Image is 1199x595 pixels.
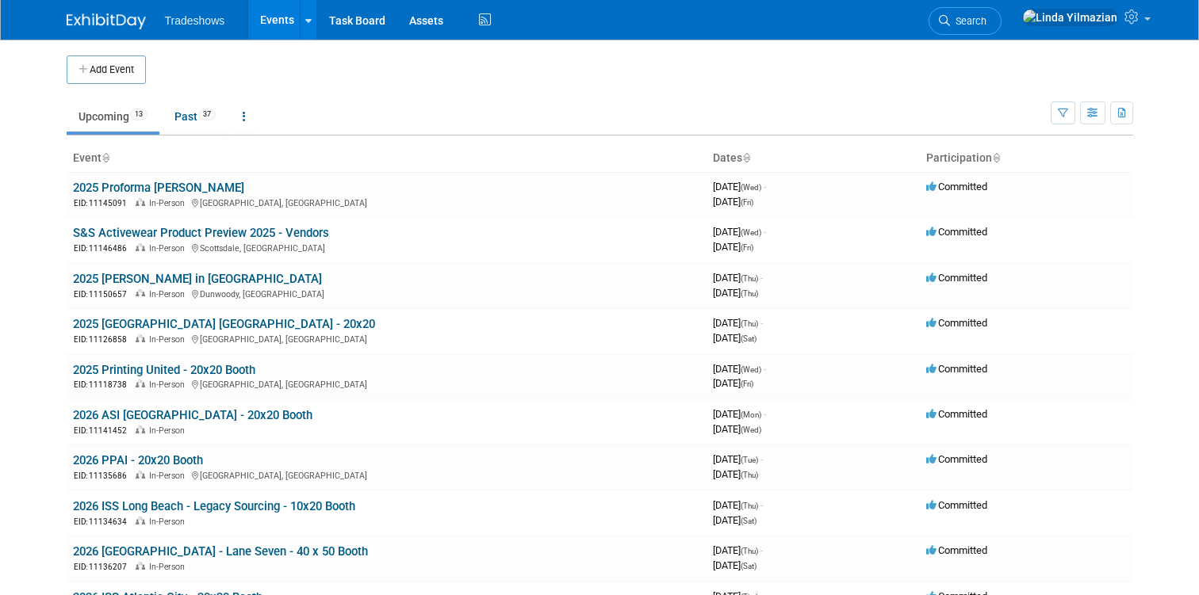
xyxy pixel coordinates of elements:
[149,243,190,254] span: In-Person
[1022,9,1118,26] img: Linda Yilmazian
[74,199,133,208] span: EID: 11145091
[149,334,190,345] span: In-Person
[67,55,146,84] button: Add Event
[926,317,987,329] span: Committed
[764,181,766,193] span: -
[149,517,190,527] span: In-Person
[73,241,700,254] div: Scottsdale, [GEOGRAPHIC_DATA]
[741,562,757,570] span: (Sat)
[74,290,133,299] span: EID: 11150657
[741,425,761,434] span: (Wed)
[713,332,757,344] span: [DATE]
[136,471,145,479] img: In-Person Event
[198,109,216,120] span: 37
[713,499,763,511] span: [DATE]
[73,468,700,482] div: [GEOGRAPHIC_DATA], [GEOGRAPHIC_DATA]
[136,198,145,206] img: In-Person Event
[136,425,145,433] img: In-Person Event
[926,363,987,375] span: Committed
[742,151,750,164] a: Sort by Start Date
[73,544,368,559] a: 2026 [GEOGRAPHIC_DATA] - Lane Seven - 40 x 50 Booth
[764,408,766,420] span: -
[741,228,761,237] span: (Wed)
[713,453,763,465] span: [DATE]
[73,453,203,467] a: 2026 PPAI - 20x20 Booth
[73,377,700,391] div: [GEOGRAPHIC_DATA], [GEOGRAPHIC_DATA]
[74,563,133,571] span: EID: 11136207
[741,471,758,479] span: (Thu)
[102,151,109,164] a: Sort by Event Name
[149,289,190,299] span: In-Person
[741,456,758,464] span: (Tue)
[926,181,987,193] span: Committed
[713,423,761,435] span: [DATE]
[764,363,766,375] span: -
[130,109,147,120] span: 13
[741,319,758,328] span: (Thu)
[163,101,228,132] a: Past37
[73,499,355,513] a: 2026 ISS Long Beach - Legacy Sourcing - 10x20 Booth
[707,145,920,172] th: Dates
[926,408,987,420] span: Committed
[741,289,758,298] span: (Thu)
[926,453,987,465] span: Committed
[73,408,312,422] a: 2026 ASI [GEOGRAPHIC_DATA] - 20x20 Booth
[73,226,329,240] a: S&S Activewear Product Preview 2025 - Vendors
[950,15,986,27] span: Search
[760,317,763,329] span: -
[136,517,145,524] img: In-Person Event
[713,363,766,375] span: [DATE]
[713,226,766,238] span: [DATE]
[73,181,244,195] a: 2025 Proforma [PERSON_NAME]
[73,287,700,300] div: Dunwoody, [GEOGRAPHIC_DATA]
[713,241,753,253] span: [DATE]
[713,544,763,556] span: [DATE]
[136,289,145,297] img: In-Person Event
[713,468,758,480] span: [DATE]
[764,226,766,238] span: -
[149,562,190,572] span: In-Person
[73,332,700,345] div: [GEOGRAPHIC_DATA], [GEOGRAPHIC_DATA]
[741,517,757,525] span: (Sat)
[149,425,190,436] span: In-Person
[713,196,753,208] span: [DATE]
[741,334,757,343] span: (Sat)
[713,181,766,193] span: [DATE]
[713,377,753,389] span: [DATE]
[713,559,757,571] span: [DATE]
[713,287,758,299] span: [DATE]
[992,151,1000,164] a: Sort by Participation Type
[713,408,766,420] span: [DATE]
[741,183,761,192] span: (Wed)
[920,145,1133,172] th: Participation
[149,380,190,390] span: In-Person
[136,243,145,251] img: In-Person Event
[741,243,753,252] span: (Fri)
[741,502,758,510] span: (Thu)
[74,380,133,389] span: EID: 11118738
[929,7,1002,35] a: Search
[741,547,758,555] span: (Thu)
[74,426,133,435] span: EID: 11141452
[741,365,761,374] span: (Wed)
[73,272,322,286] a: 2025 [PERSON_NAME] in [GEOGRAPHIC_DATA]
[73,363,255,377] a: 2025 Printing United - 20x20 Booth
[741,198,753,207] span: (Fri)
[136,562,145,570] img: In-Person Event
[149,471,190,481] span: In-Person
[67,145,707,172] th: Event
[74,335,133,344] span: EID: 11126858
[73,317,375,331] a: 2025 [GEOGRAPHIC_DATA] [GEOGRAPHIC_DATA] - 20x20
[713,272,763,284] span: [DATE]
[760,499,763,511] span: -
[926,499,987,511] span: Committed
[165,14,225,27] span: Tradeshows
[713,317,763,329] span: [DATE]
[741,410,761,419] span: (Mon)
[760,544,763,556] span: -
[741,274,758,283] span: (Thu)
[760,272,763,284] span: -
[67,13,146,29] img: ExhibitDay
[926,226,987,238] span: Committed
[67,101,159,132] a: Upcoming13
